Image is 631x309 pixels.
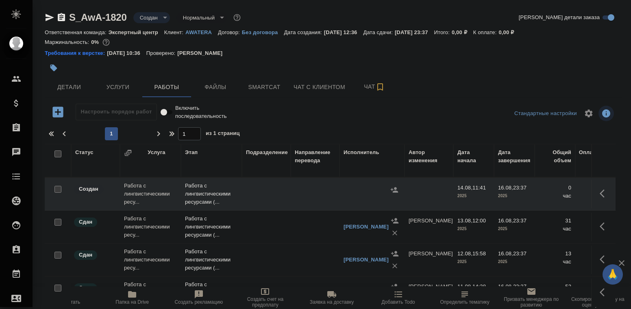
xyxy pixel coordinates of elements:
p: 16.08, [498,283,513,289]
p: 23:37 [513,250,527,257]
button: Здесь прячутся важные кнопки [595,217,614,236]
p: 13 [539,250,571,258]
p: 14.08, [457,185,472,191]
div: Исполнитель [344,148,379,157]
td: Работа с лингвистическими ресу... [120,178,181,210]
span: Файлы [196,82,235,92]
a: S_AwA-1820 [69,12,127,23]
div: Статус [75,148,94,157]
p: 0,00 ₽ [452,29,473,35]
button: Скопировать ссылку [57,13,66,22]
button: Назначить [389,248,401,260]
p: 52 [579,283,620,291]
button: Удалить [389,227,401,239]
button: Назначить [389,281,401,293]
td: Работа с лингвистическими ресу... [120,244,181,276]
button: 🙏 [603,264,623,285]
p: 52 [539,283,571,291]
span: Скопировать ссылку на оценку заказа [569,296,626,308]
span: Призвать менеджера по развитию [503,296,560,308]
button: Здесь прячутся важные кнопки [595,184,614,203]
button: Добавить тэг [45,59,63,77]
div: Направление перевода [295,148,335,165]
button: Добавить работу [47,104,69,120]
p: К оплате: [473,29,499,35]
button: Доп статусы указывают на важность/срочность заказа [232,12,242,23]
p: 2025 [498,192,531,200]
p: 16.08, [498,250,513,257]
button: Сгруппировать [124,149,132,157]
button: Определить тематику [431,286,498,309]
div: Автор изменения [409,148,449,165]
span: [PERSON_NAME] детали заказа [519,13,600,22]
span: Добавить Todo [381,299,415,305]
p: Работа с лингвистическими ресурсами (... [185,281,238,305]
p: час [539,192,571,200]
button: Заявка на доставку [298,286,365,309]
span: Заявка на доставку [310,299,354,305]
p: 12:00 [472,218,486,224]
p: AWATERA [185,29,218,35]
p: Сдан [79,284,92,292]
p: 31 [579,217,620,225]
span: Настроить таблицу [579,104,598,123]
div: Услуга [148,148,165,157]
p: 0 [539,184,571,192]
button: Удалить [389,260,401,272]
div: split button [512,107,579,120]
div: Общий объем [539,148,571,165]
span: Создать счет на предоплату [237,296,294,308]
p: 12.08, [457,250,472,257]
a: [PERSON_NAME] [344,257,389,263]
p: 16.08, [498,185,513,191]
p: 16.08, [498,218,513,224]
div: Менеджер проверил работу исполнителя, передает ее на следующий этап [73,283,116,294]
div: Нажми, чтобы открыть папку с инструкцией [45,49,107,57]
button: Папка на Drive [99,286,166,309]
p: час [579,258,620,266]
td: [PERSON_NAME] [405,213,453,241]
span: Услуги [98,82,137,92]
p: Сдан [79,218,92,226]
button: Назначить [389,215,401,227]
p: 11.08, [457,283,472,289]
p: 2025 [457,258,490,266]
p: Маржинальность: [45,39,91,45]
p: [DATE] 10:36 [107,49,146,57]
a: Без договора [242,28,284,35]
p: 15:58 [472,250,486,257]
span: Чат с клиентом [294,82,345,92]
span: Smartcat [245,82,284,92]
span: Работы [147,82,186,92]
p: 2025 [498,258,531,266]
div: Создан [176,12,227,23]
p: Клиент: [164,29,185,35]
button: Здесь прячутся важные кнопки [595,283,614,302]
span: Посмотреть информацию [598,106,616,121]
button: Призвать менеджера по развитию [498,286,565,309]
div: Оплачиваемый объем [579,148,620,165]
p: час [539,258,571,266]
div: Дата завершения [498,148,531,165]
p: 23:37 [513,283,527,289]
button: Добавить Todo [365,286,432,309]
p: Дата создания: [284,29,324,35]
p: 2025 [457,192,490,200]
p: 23:37 [513,185,527,191]
div: Подразделение [246,148,288,157]
div: Менеджер проверил работу исполнителя, передает ее на следующий этап [73,217,116,228]
p: 0 [579,184,620,192]
p: Без договора [242,29,284,35]
p: Итого: [434,29,452,35]
button: Скопировать ссылку на оценку заказа [564,286,631,309]
p: 31 [539,217,571,225]
p: 2025 [498,225,531,233]
p: Работа с лингвистическими ресурсами (... [185,182,238,206]
div: Заказ еще не согласован с клиентом, искать исполнителей рано [73,184,116,195]
p: Ответственная команда: [45,29,109,35]
p: Создан [79,185,98,193]
button: Создать счет на предоплату [232,286,299,309]
p: Работа с лингвистическими ресурсами (... [185,248,238,272]
button: 28000.00 RUB; [101,37,111,48]
button: Назначить [388,184,400,196]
